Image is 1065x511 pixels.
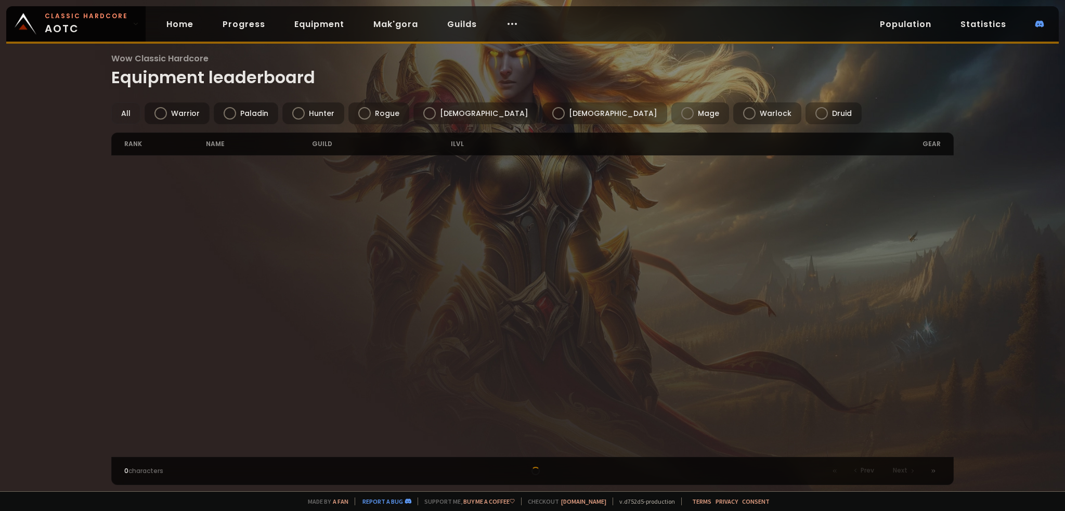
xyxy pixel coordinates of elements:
[613,497,675,505] span: v. d752d5 - production
[333,497,348,505] a: a fan
[124,466,128,475] span: 0
[111,102,140,124] div: All
[158,14,202,35] a: Home
[418,497,515,505] span: Support me,
[206,133,312,155] div: name
[45,11,128,36] span: AOTC
[365,14,426,35] a: Mak'gora
[742,497,770,505] a: Consent
[302,497,348,505] span: Made by
[6,6,146,42] a: Classic HardcoreAOTC
[733,102,801,124] div: Warlock
[463,497,515,505] a: Buy me a coffee
[282,102,344,124] div: Hunter
[671,102,729,124] div: Mage
[111,52,953,90] h1: Equipment leaderboard
[716,497,738,505] a: Privacy
[413,102,538,124] div: [DEMOGRAPHIC_DATA]
[214,14,274,35] a: Progress
[561,497,606,505] a: [DOMAIN_NAME]
[312,133,451,155] div: guild
[45,11,128,21] small: Classic Hardcore
[111,52,953,65] span: Wow Classic Hardcore
[451,133,532,155] div: ilvl
[348,102,409,124] div: Rogue
[214,102,278,124] div: Paladin
[806,102,862,124] div: Druid
[124,133,206,155] div: rank
[861,466,874,475] span: Prev
[542,102,667,124] div: [DEMOGRAPHIC_DATA]
[362,497,403,505] a: Report a bug
[952,14,1015,35] a: Statistics
[521,497,606,505] span: Checkout
[145,102,210,124] div: Warrior
[124,466,328,476] div: characters
[439,14,485,35] a: Guilds
[286,14,353,35] a: Equipment
[872,14,940,35] a: Population
[893,466,907,475] span: Next
[532,133,941,155] div: gear
[692,497,711,505] a: Terms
